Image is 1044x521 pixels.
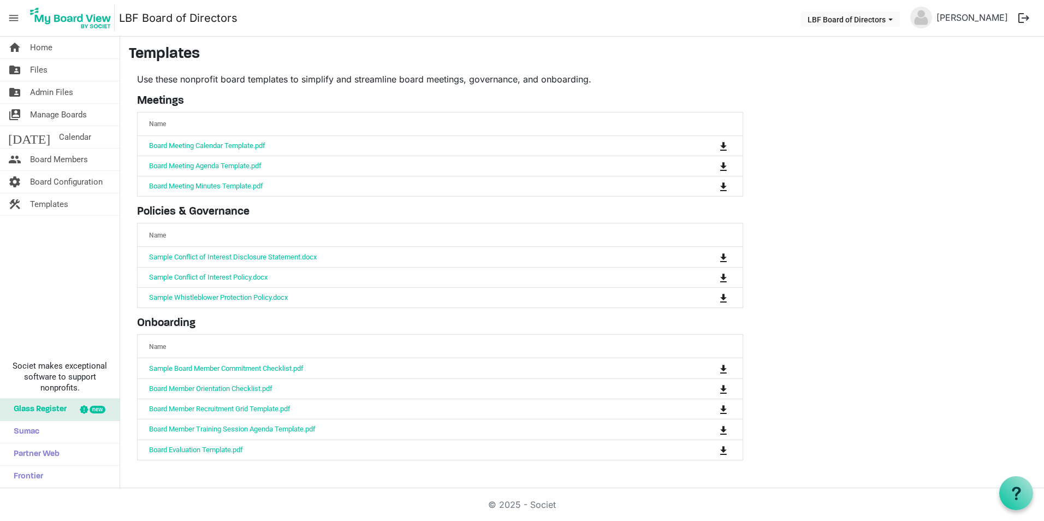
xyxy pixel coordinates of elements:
[90,406,105,413] div: new
[149,364,304,372] a: Sample Board Member Commitment Checklist.pdf
[1012,7,1035,29] button: logout
[30,59,48,81] span: Files
[8,104,21,126] span: switch_account
[674,378,743,399] td: is Command column column header
[138,156,674,176] td: Board Meeting Agenda Template.pdf is template cell column header Name
[716,381,731,396] button: Download
[716,270,731,285] button: Download
[674,156,743,176] td: is Command column column header
[716,422,731,437] button: Download
[3,8,24,28] span: menu
[8,59,21,81] span: folder_shared
[149,141,265,150] a: Board Meeting Calendar Template.pdf
[716,158,731,174] button: Download
[8,399,67,421] span: Glass Register
[30,37,52,58] span: Home
[149,446,243,454] a: Board Evaluation Template.pdf
[30,193,68,215] span: Templates
[137,94,743,108] h5: Meetings
[137,205,743,218] h5: Policies & Governance
[138,247,674,267] td: Sample Conflict of Interest Disclosure Statement.docx is template cell column header Name
[8,37,21,58] span: home
[27,4,115,32] img: My Board View Logo
[149,343,166,351] span: Name
[910,7,932,28] img: no-profile-picture.svg
[8,171,21,193] span: settings
[149,232,166,239] span: Name
[8,193,21,215] span: construction
[8,466,43,488] span: Frontier
[716,138,731,153] button: Download
[716,290,731,305] button: Download
[8,443,60,465] span: Partner Web
[149,425,316,433] a: Board Member Training Session Agenda Template.pdf
[674,419,743,439] td: is Command column column header
[149,384,272,393] a: Board Member Orientation Checklist.pdf
[149,293,288,301] a: Sample Whistleblower Protection Policy.docx
[137,73,743,86] p: Use these nonprofit board templates to simplify and streamline board meetings, governance, and on...
[716,179,731,194] button: Download
[8,126,50,148] span: [DATE]
[149,253,317,261] a: Sample Conflict of Interest Disclosure Statement.docx
[149,273,268,281] a: Sample Conflict of Interest Policy.docx
[149,405,290,413] a: Board Member Recruitment Grid Template.pdf
[800,11,900,27] button: LBF Board of Directors dropdownbutton
[149,120,166,128] span: Name
[138,399,674,419] td: Board Member Recruitment Grid Template.pdf is template cell column header Name
[674,287,743,307] td: is Command column column header
[30,149,88,170] span: Board Members
[30,81,73,103] span: Admin Files
[27,4,119,32] a: My Board View Logo
[674,440,743,460] td: is Command column column header
[674,136,743,156] td: is Command column column header
[137,317,743,330] h5: Onboarding
[8,81,21,103] span: folder_shared
[674,247,743,267] td: is Command column column header
[8,149,21,170] span: people
[138,419,674,439] td: Board Member Training Session Agenda Template.pdf is template cell column header Name
[674,358,743,378] td: is Command column column header
[674,399,743,419] td: is Command column column header
[129,45,1035,64] h3: Templates
[30,104,87,126] span: Manage Boards
[138,358,674,378] td: Sample Board Member Commitment Checklist.pdf is template cell column header Name
[138,176,674,196] td: Board Meeting Minutes Template.pdf is template cell column header Name
[149,182,263,190] a: Board Meeting Minutes Template.pdf
[138,267,674,287] td: Sample Conflict of Interest Policy.docx is template cell column header Name
[59,126,91,148] span: Calendar
[716,249,731,264] button: Download
[138,287,674,307] td: Sample Whistleblower Protection Policy.docx is template cell column header Name
[674,267,743,287] td: is Command column column header
[138,440,674,460] td: Board Evaluation Template.pdf is template cell column header Name
[932,7,1012,28] a: [PERSON_NAME]
[30,171,103,193] span: Board Configuration
[8,421,39,443] span: Sumac
[674,176,743,196] td: is Command column column header
[716,442,731,458] button: Download
[716,360,731,376] button: Download
[138,378,674,399] td: Board Member Orientation Checklist.pdf is template cell column header Name
[119,7,238,29] a: LBF Board of Directors
[716,401,731,417] button: Download
[5,360,115,393] span: Societ makes exceptional software to support nonprofits.
[138,136,674,156] td: Board Meeting Calendar Template.pdf is template cell column header Name
[488,499,556,510] a: © 2025 - Societ
[149,162,262,170] a: Board Meeting Agenda Template.pdf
